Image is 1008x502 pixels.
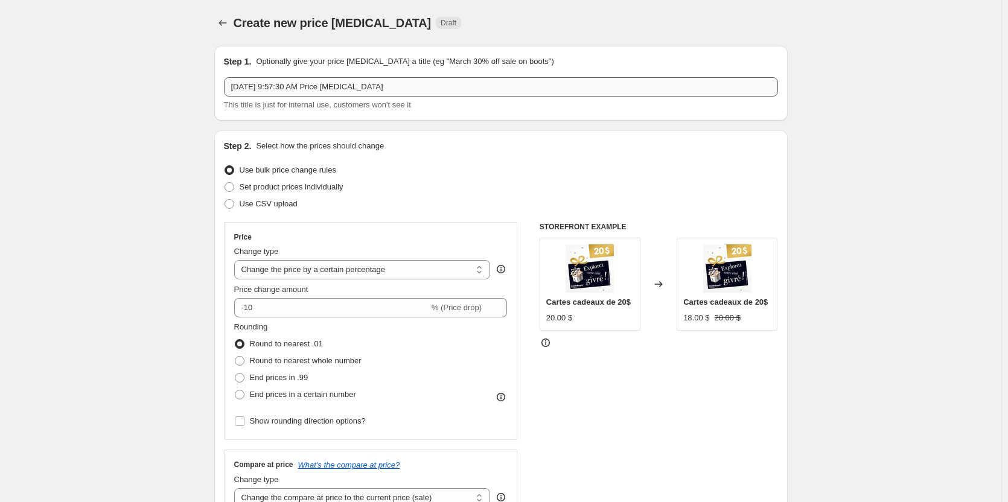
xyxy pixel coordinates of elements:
[234,322,268,331] span: Rounding
[224,140,252,152] h2: Step 2.
[234,475,279,484] span: Change type
[214,14,231,31] button: Price change jobs
[432,303,482,312] span: % (Price drop)
[441,18,456,28] span: Draft
[240,182,343,191] span: Set product prices individually
[250,356,362,365] span: Round to nearest whole number
[250,339,323,348] span: Round to nearest .01
[224,56,252,68] h2: Step 1.
[250,373,308,382] span: End prices in .99
[540,222,778,232] h6: STOREFRONT EXAMPLE
[224,77,778,97] input: 30% off holiday sale
[298,460,400,469] button: What's the compare at price?
[224,100,411,109] span: This title is just for internal use, customers won't see it
[234,460,293,469] h3: Compare at price
[256,56,553,68] p: Optionally give your price [MEDICAL_DATA] a title (eg "March 30% off sale on boots")
[546,297,631,307] span: Cartes cadeaux de 20$
[495,263,507,275] div: help
[566,244,614,293] img: cartes-cadeaux-20_80x.jpg
[234,285,308,294] span: Price change amount
[240,165,336,174] span: Use bulk price change rules
[683,312,709,324] div: 18.00 $
[250,416,366,425] span: Show rounding direction options?
[546,312,572,324] div: 20.00 $
[234,298,429,317] input: -15
[234,247,279,256] span: Change type
[250,390,356,399] span: End prices in a certain number
[715,312,741,324] strike: 20.00 $
[256,140,384,152] p: Select how the prices should change
[234,232,252,242] h3: Price
[234,16,432,30] span: Create new price [MEDICAL_DATA]
[683,297,768,307] span: Cartes cadeaux de 20$
[240,199,298,208] span: Use CSV upload
[703,244,751,293] img: cartes-cadeaux-20_80x.jpg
